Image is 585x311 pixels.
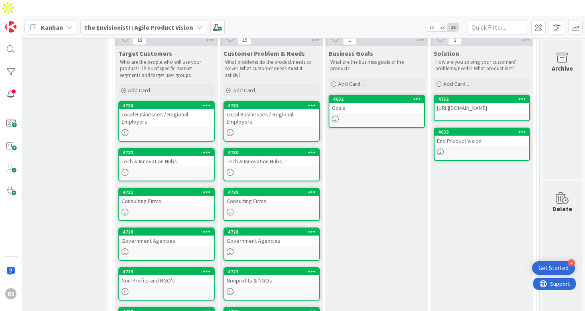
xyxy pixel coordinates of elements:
div: 4720 [119,228,214,236]
a: 4720Government Agencies [118,228,215,261]
span: 18 [133,35,146,45]
div: [URL][DOMAIN_NAME] [435,103,529,113]
a: 4721Consulting Firms [118,188,215,221]
span: 2x [437,23,448,31]
div: 4720 [123,229,214,235]
div: Tech & Innovation Hubs [119,156,214,167]
p: Who are the people who will use your product? Think of specific market segments and target user g... [120,59,213,79]
div: Non-Profits and NGO's [119,275,214,286]
a: 4719Non-Profits and NGO's [118,267,215,301]
p: What problems do the product needs to solve? What customer needs must it satisfy? [225,59,318,79]
div: Tech & Innovation Hubs [224,156,319,167]
div: 4730 [224,149,319,156]
div: 4729 [224,189,319,196]
span: 19 [238,35,252,45]
div: RS [5,288,16,299]
a: 4731Local Businesses / Regional Employers [223,101,320,142]
div: Open Get Started checklist, remaining modules: 4 [532,261,575,275]
div: 4722 [123,150,214,155]
div: 4729 [228,189,319,195]
div: Nonprofits & NGOs [224,275,319,286]
div: 4632 [329,96,424,103]
div: 4633 [438,129,529,135]
div: 4721 [119,189,214,196]
span: Kanban [41,22,63,32]
div: Delete [552,204,572,213]
span: Support [17,1,37,11]
a: 4729Consulting Firms [223,188,320,221]
img: Visit kanbanzone.com [5,21,16,33]
div: 4732 [438,96,529,102]
div: 4722Tech & Innovation Hubs [119,149,214,167]
span: Target Customers [118,49,172,57]
div: Archive [552,63,573,73]
div: 4721 [123,189,214,195]
div: 4719 [123,269,214,274]
div: End Product Vision [435,136,529,146]
div: Local Businesses / Regional Employers [119,109,214,127]
div: 4633End Product Vision [435,128,529,146]
a: 4723Local Businesses / Regional Employers [118,101,215,142]
span: Add Card... [338,80,364,87]
div: 4728 [228,229,319,235]
div: 4723 [123,103,214,108]
div: 4632Goals [329,96,424,113]
span: 1x [426,23,437,31]
span: 3x [448,23,459,31]
div: Government Agencies [119,236,214,246]
a: 4732[URL][DOMAIN_NAME] [434,95,530,121]
div: 4633 [435,128,529,136]
div: Get Started [538,264,569,272]
div: 4 [568,259,575,266]
div: Goals [329,103,424,113]
span: Customer Problem & Needs [223,49,305,57]
span: Add Card... [233,87,259,94]
span: Add Card... [443,80,469,87]
span: 2 [448,35,462,45]
div: 4632 [333,96,424,102]
div: Local Businesses / Regional Employers [224,109,319,127]
div: 4729Consulting Firms [224,189,319,206]
a: 4727Nonprofits & NGOs [223,267,320,301]
div: 4732 [435,96,529,103]
div: 4721Consulting Firms [119,189,214,206]
div: 4730 [228,150,319,155]
div: 4723 [119,102,214,109]
span: Business Goals [329,49,373,57]
div: 4731 [224,102,319,109]
a: 4728Government Agencies [223,228,320,261]
div: 4732[URL][DOMAIN_NAME] [435,96,529,113]
div: 4719 [119,268,214,275]
div: 4727 [224,268,319,275]
div: 4731 [228,103,319,108]
b: The Envisionist! : Agile Product Vision [84,23,193,31]
span: Solution [434,49,459,57]
p: What are the business goals of the product? [330,59,423,72]
a: 4633End Product Vision [434,128,530,161]
div: 4730Tech & Innovation Hubs [224,149,319,167]
a: 4730Tech & Innovation Hubs [223,148,320,181]
div: 4727Nonprofits & NGOs [224,268,319,286]
div: 4723Local Businesses / Regional Employers [119,102,214,127]
span: 1 [343,35,357,45]
div: 4720Government Agencies [119,228,214,246]
div: Consulting Firms [119,196,214,206]
div: 4728 [224,228,319,236]
div: Government Agencies [224,236,319,246]
p: How are you solving your customers' problems/needs? What product is it? [435,59,528,72]
div: 4727 [228,269,319,274]
div: 4731Local Businesses / Regional Employers [224,102,319,127]
div: 4728Government Agencies [224,228,319,246]
div: 4719Non-Profits and NGO's [119,268,214,286]
div: 4722 [119,149,214,156]
a: 4632Goals [329,95,425,128]
span: Add Card... [128,87,154,94]
input: Quick Filter... [467,20,527,35]
a: 4722Tech & Innovation Hubs [118,148,215,181]
div: Consulting Firms [224,196,319,206]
